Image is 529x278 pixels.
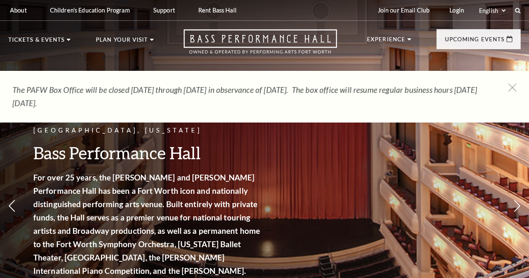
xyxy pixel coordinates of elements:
[8,37,65,47] p: Tickets & Events
[153,7,175,14] p: Support
[367,37,405,47] p: Experience
[477,7,507,15] select: Select:
[50,7,130,14] p: Children's Education Program
[96,37,148,47] p: Plan Your Visit
[198,7,237,14] p: Rent Bass Hall
[445,37,504,47] p: Upcoming Events
[33,173,260,275] strong: For over 25 years, the [PERSON_NAME] and [PERSON_NAME] Performance Hall has been a Fort Worth ico...
[33,125,262,136] p: [GEOGRAPHIC_DATA], [US_STATE]
[10,7,27,14] p: About
[12,85,477,108] em: The PAFW Box Office will be closed [DATE] through [DATE] in observance of [DATE]. The box office ...
[33,142,262,163] h3: Bass Performance Hall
